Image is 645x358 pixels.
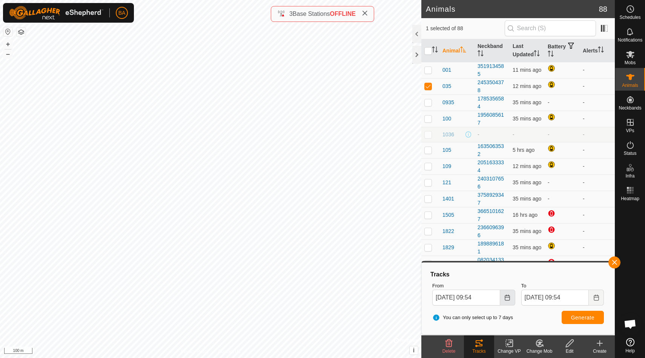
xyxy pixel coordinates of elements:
th: Last Updated [510,39,545,62]
td: - [580,239,615,256]
button: Reset Map [3,27,12,36]
td: - [545,94,580,111]
div: 2403107656 [478,175,507,191]
span: 30 Sept 2025, 5:20 pm [513,212,537,218]
td: - [580,158,615,174]
span: 1505 [442,211,454,219]
span: 100 [442,115,451,123]
th: Neckband [475,39,510,62]
span: 1 Oct 2025, 9:42 am [513,83,541,89]
div: Tracks [464,348,494,355]
th: Alerts [580,39,615,62]
input: Search (S) [505,20,596,36]
span: 1 Oct 2025, 4:18 am [513,147,534,153]
label: To [521,282,604,290]
span: 88 [599,3,607,15]
p-sorticon: Activate to sort [548,52,554,58]
span: Delete [442,349,456,354]
span: OFFLINE [330,11,356,17]
td: - [580,174,615,191]
span: Status [623,151,636,156]
span: - [513,131,514,137]
div: 1898896181 [478,240,507,256]
span: 1 Oct 2025, 9:18 am [513,179,541,185]
h2: Animals [426,5,599,14]
div: 2366096396 [478,224,507,239]
span: 3 [289,11,293,17]
td: - [545,174,580,191]
td: - [545,191,580,207]
a: Contact Us [218,348,240,355]
span: You can only select up to 7 days [432,314,513,321]
span: 1 Oct 2025, 9:19 am [513,244,541,250]
button: i [410,346,418,355]
div: Create [585,348,615,355]
div: Open chat [619,313,642,335]
span: 1 Oct 2025, 9:19 am [513,99,541,105]
span: BA [118,9,126,17]
span: Heatmap [621,196,639,201]
button: Generate [562,311,604,324]
span: Schedules [619,15,640,20]
button: Choose Date [500,290,515,306]
td: - [580,127,615,142]
p-sorticon: Activate to sort [598,48,604,54]
span: Animals [622,83,638,88]
span: 1822 [442,227,454,235]
p-sorticon: Activate to sort [460,48,466,54]
span: 1 Oct 2025, 9:18 am [513,196,541,202]
a: Privacy Policy [181,348,209,355]
td: - [580,142,615,158]
span: 109 [442,162,451,170]
span: Help [625,349,635,353]
button: Map Layers [17,28,26,37]
span: Notifications [618,38,642,42]
span: Infra [625,174,634,178]
td: - [580,223,615,239]
div: Change Mob [524,348,554,355]
div: 1635063532 [478,142,507,158]
div: 3758929347 [478,191,507,207]
td: - [580,256,615,272]
span: 1829 [442,244,454,252]
td: - [580,191,615,207]
span: 105 [442,146,451,154]
span: 121 [442,179,451,187]
span: 001 [442,66,451,74]
div: 1956085617 [478,111,507,127]
div: 0820341336 [478,256,507,272]
div: - [478,131,507,139]
th: Battery [545,39,580,62]
div: 2453504378 [478,79,507,94]
span: Mobs [625,60,636,65]
span: 1 Oct 2025, 9:42 am [513,67,541,73]
span: VPs [626,128,634,133]
span: Neckbands [619,106,641,110]
td: - [545,127,580,142]
td: - [580,207,615,223]
span: 1 Oct 2025, 9:42 am [513,163,541,169]
div: Change VP [494,348,524,355]
td: - [580,78,615,94]
span: 0935 [442,99,454,106]
div: 1785356584 [478,95,507,111]
td: - [580,94,615,111]
p-sorticon: Activate to sort [478,51,484,57]
div: Edit [554,348,585,355]
th: Animal [439,39,475,62]
span: i [413,347,415,353]
span: Generate [571,315,594,321]
span: 1036 [442,131,454,139]
a: Help [615,335,645,356]
span: 1907 [442,260,454,268]
span: 1 Oct 2025, 9:19 am [513,116,541,122]
span: 1401 [442,195,454,203]
span: Base Stations [293,11,330,17]
span: 035 [442,82,451,90]
div: 3665101627 [478,207,507,223]
div: Tracks [429,270,607,279]
td: - [580,111,615,127]
button: + [3,40,12,49]
td: - [580,62,615,78]
button: Choose Date [589,290,604,306]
